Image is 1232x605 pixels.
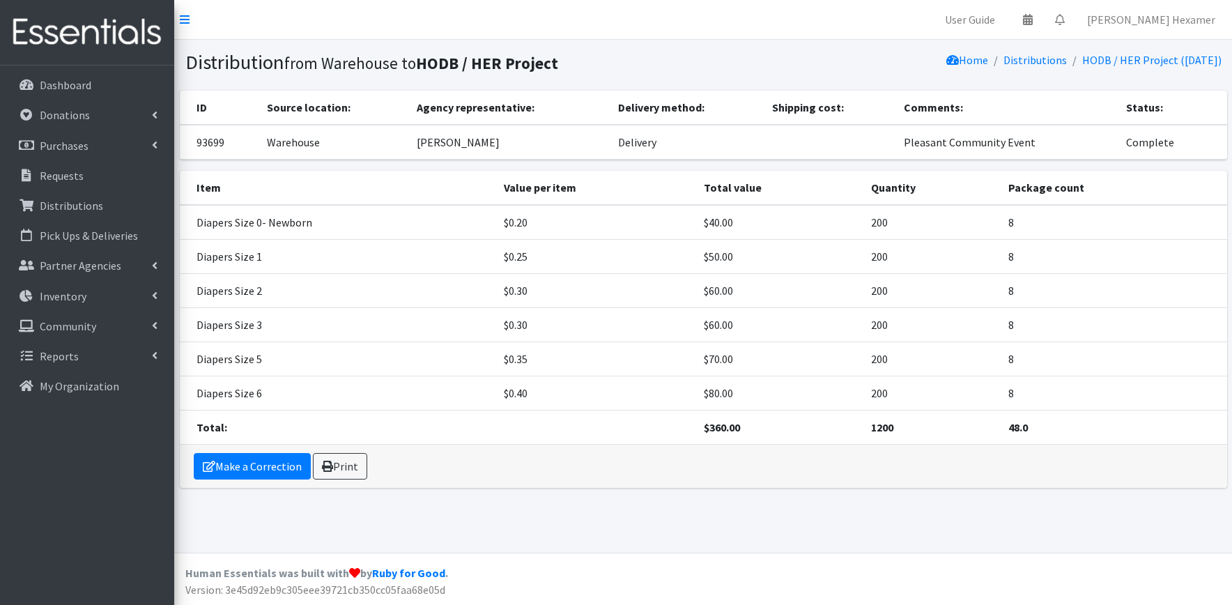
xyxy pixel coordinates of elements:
a: Make a Correction [194,453,311,480]
td: 8 [1000,205,1226,240]
b: HODB / HER Project [416,53,558,73]
th: Comments: [895,91,1117,125]
a: Distributions [6,192,169,220]
p: Dashboard [40,78,91,92]
strong: $360.00 [704,420,740,434]
td: $60.00 [695,273,863,307]
a: [PERSON_NAME] Hexamer [1076,6,1226,33]
th: Item [180,171,495,205]
th: Source location: [259,91,408,125]
a: Requests [6,162,169,190]
th: Value per item [495,171,695,205]
td: $0.20 [495,205,695,240]
td: $0.40 [495,376,695,410]
th: Delivery method: [610,91,764,125]
a: Donations [6,101,169,129]
p: Donations [40,108,90,122]
a: Home [946,53,988,67]
td: 200 [863,205,1000,240]
th: Shipping cost: [764,91,896,125]
img: HumanEssentials [6,9,169,56]
td: 200 [863,342,1000,376]
td: $0.35 [495,342,695,376]
td: Warehouse [259,125,408,160]
th: Status: [1118,91,1227,125]
td: Diapers Size 5 [180,342,495,376]
a: User Guide [934,6,1006,33]
td: Diapers Size 1 [180,239,495,273]
td: 200 [863,376,1000,410]
strong: 48.0 [1008,420,1028,434]
td: Diapers Size 0- Newborn [180,205,495,240]
td: $0.25 [495,239,695,273]
th: Package count [1000,171,1226,205]
th: ID [180,91,259,125]
td: Delivery [610,125,764,160]
a: Distributions [1003,53,1067,67]
h1: Distribution [185,50,698,75]
a: Community [6,312,169,340]
p: Partner Agencies [40,259,121,273]
span: Version: 3e45d92eb9c305eee39721cb350cc05faa68e05d [185,583,445,597]
p: Inventory [40,289,86,303]
td: Diapers Size 6 [180,376,495,410]
th: Agency representative: [408,91,609,125]
strong: Human Essentials was built with by . [185,566,448,580]
small: from Warehouse to [284,53,558,73]
p: Pick Ups & Deliveries [40,229,138,243]
td: Complete [1118,125,1227,160]
a: HODB / HER Project ([DATE]) [1082,53,1222,67]
td: 8 [1000,239,1226,273]
th: Quantity [863,171,1000,205]
td: 93699 [180,125,259,160]
a: Dashboard [6,71,169,99]
p: Requests [40,169,84,183]
td: $50.00 [695,239,863,273]
td: $40.00 [695,205,863,240]
a: Partner Agencies [6,252,169,279]
a: My Organization [6,372,169,400]
p: Community [40,319,96,333]
strong: 1200 [871,420,893,434]
a: Reports [6,342,169,370]
td: 8 [1000,376,1226,410]
td: 8 [1000,273,1226,307]
td: Diapers Size 3 [180,307,495,342]
a: Print [313,453,367,480]
td: 200 [863,307,1000,342]
td: Diapers Size 2 [180,273,495,307]
td: $80.00 [695,376,863,410]
td: 8 [1000,342,1226,376]
th: Total value [695,171,863,205]
td: 200 [863,239,1000,273]
td: $60.00 [695,307,863,342]
td: $0.30 [495,273,695,307]
a: Pick Ups & Deliveries [6,222,169,250]
p: Reports [40,349,79,363]
p: Purchases [40,139,88,153]
td: [PERSON_NAME] [408,125,609,160]
td: Pleasant Community Event [895,125,1117,160]
td: 200 [863,273,1000,307]
td: 8 [1000,307,1226,342]
td: $0.30 [495,307,695,342]
td: $70.00 [695,342,863,376]
p: My Organization [40,379,119,393]
strong: Total: [197,420,227,434]
a: Purchases [6,132,169,160]
a: Inventory [6,282,169,310]
a: Ruby for Good [372,566,445,580]
p: Distributions [40,199,103,213]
